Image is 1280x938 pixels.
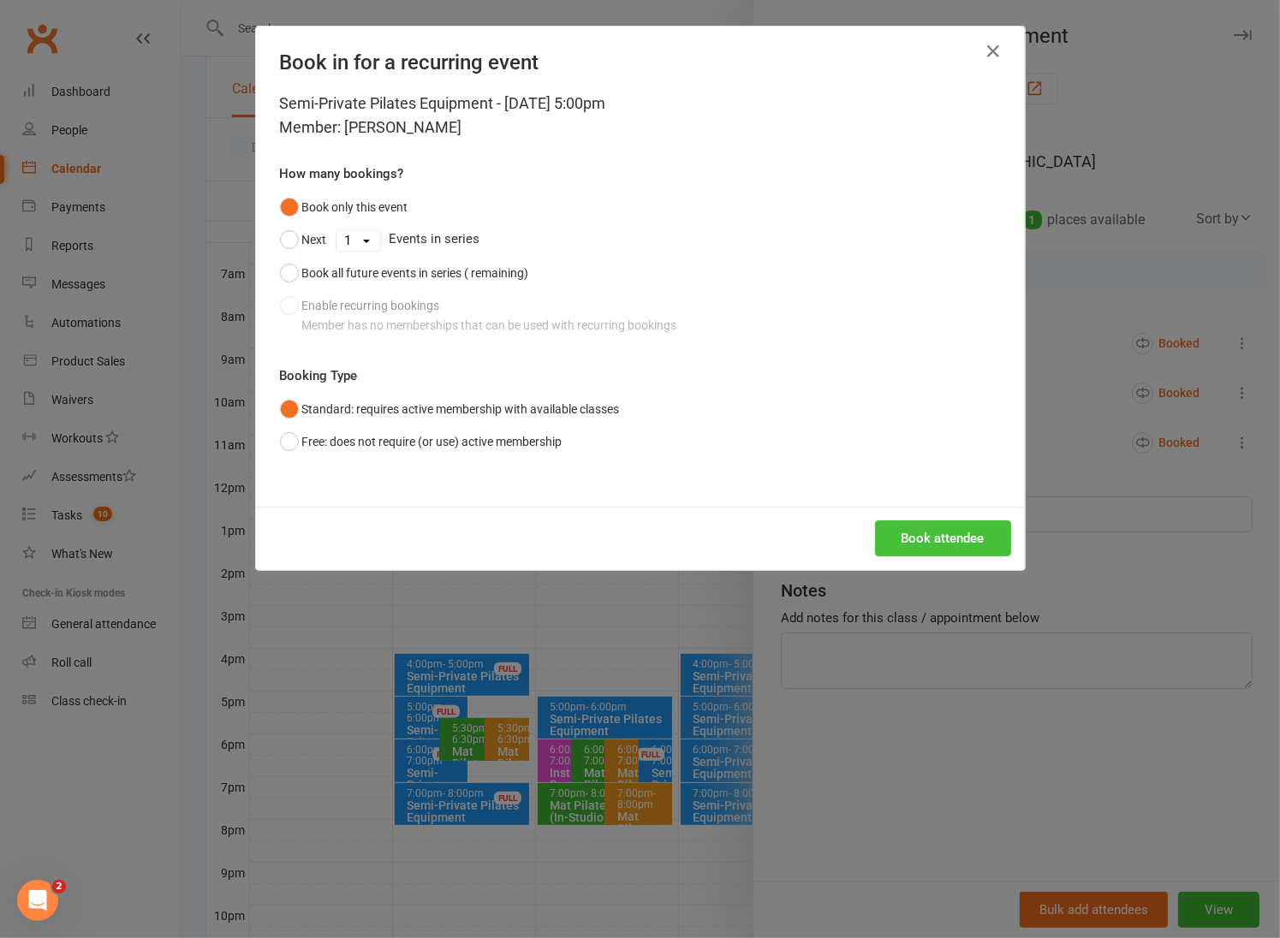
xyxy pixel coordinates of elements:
button: Free: does not require (or use) active membership [280,425,563,458]
div: Book all future events in series ( remaining) [302,264,529,282]
button: Book only this event [280,191,408,223]
button: Standard: requires active membership with available classes [280,393,620,425]
label: How many bookings? [280,163,404,184]
div: Semi-Private Pilates Equipment - [DATE] 5:00pm Member: [PERSON_NAME] [280,92,1001,140]
div: Events in series [280,223,1001,256]
button: Close [980,38,1008,65]
label: Booking Type [280,365,358,386]
button: Book attendee [875,520,1011,556]
button: Next [280,223,327,256]
button: Book all future events in series ( remaining) [280,257,529,289]
h4: Book in for a recurring event [280,50,1001,74]
span: 2 [52,880,66,893]
iframe: Intercom live chat [17,880,58,921]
